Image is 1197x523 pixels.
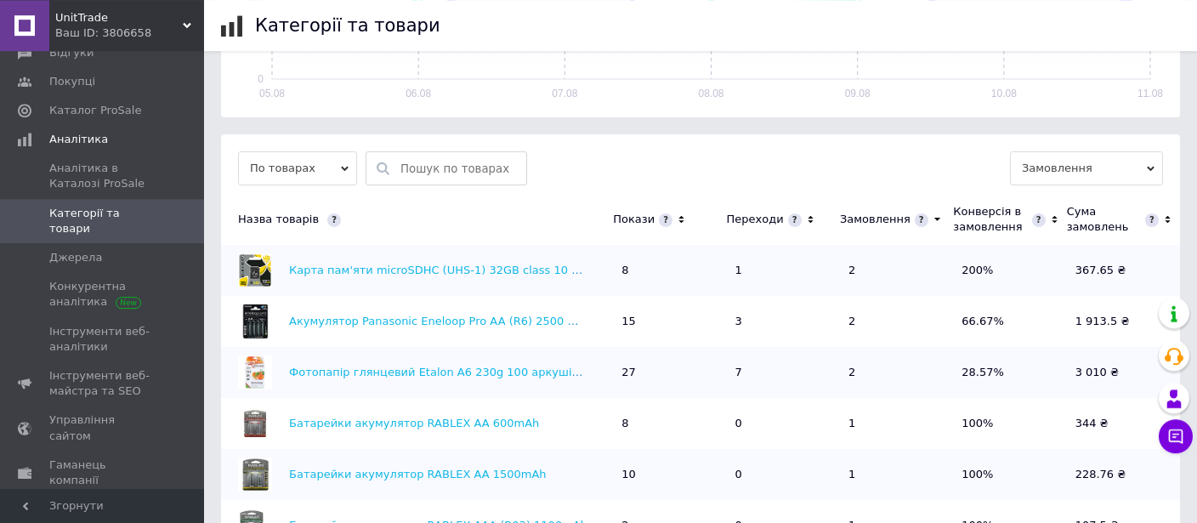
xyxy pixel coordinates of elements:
td: 10 [613,449,726,500]
td: 200% [953,245,1066,296]
td: 8 [613,398,726,449]
span: Інструменти веб-майстра та SEO [49,368,157,399]
div: Сума замовлень [1067,204,1141,235]
span: Каталог ProSale [49,103,141,118]
text: 0 [258,73,264,85]
a: Батарейки акумулятор RABLEX AA 600mAh [289,417,539,429]
span: Гаманець компанії [49,458,157,488]
text: 08.08 [698,88,723,99]
span: Аналітика в Каталозі ProSale [49,161,157,191]
img: Карта пам'яти microSDHC (UHS-1) 32GB class 10 Hi-Rali (з адаптером) [238,253,272,287]
text: 11.08 [1137,88,1163,99]
button: Чат з покупцем [1159,419,1193,453]
div: Покази [613,212,655,227]
a: Карта пам'яти microSDHC (UHS-1) 32GB class 10 Hi-Rali (з адаптером) [289,264,693,276]
text: 09.08 [845,88,871,99]
h1: Категорії та товари [255,15,440,36]
img: Акумулятор Panasonic Eneloop Pro AA (R6) 2500 mAh NiMh 4шт (Оригінал) [238,304,272,338]
span: Покупці [49,74,95,89]
td: 28.57% [953,347,1066,398]
text: 07.08 [552,88,577,99]
span: Інструменти веб-аналітики [49,324,157,355]
span: Відгуки [49,45,94,60]
img: Батарейки акумулятор RABLEX AA 1500mAh [238,458,272,492]
td: 1 [840,449,953,500]
td: 2 [840,347,953,398]
text: 06.08 [406,88,431,99]
td: 2 [840,296,953,347]
td: 344 ₴ [1067,398,1180,449]
div: Назва товарів [221,212,604,227]
span: Конкурентна аналітика [49,279,157,310]
img: Батарейки акумулятор RABLEX AA 600mAh [238,406,272,441]
td: 0 [727,398,840,449]
td: 100% [953,398,1066,449]
td: 1 913.5 ₴ [1067,296,1180,347]
td: 15 [613,296,726,347]
span: Категорії та товари [49,206,157,236]
td: 100% [953,449,1066,500]
td: 27 [613,347,726,398]
a: Фотопапір глянцевий Etalon А6 230g 100 аркушів/уп [289,366,596,378]
text: 10.08 [991,88,1017,99]
span: По товарах [238,151,357,185]
td: 3 [727,296,840,347]
td: 2 [840,245,953,296]
td: 0 [727,449,840,500]
td: 1 [727,245,840,296]
img: Фотопапір глянцевий Etalon А6 230g 100 аркушів/уп [238,355,272,389]
span: UnitTrade [55,10,183,26]
td: 7 [727,347,840,398]
td: 8 [613,245,726,296]
div: Замовлення [840,212,911,227]
td: 1 [840,398,953,449]
div: Переходи [727,212,784,227]
div: Конверсія в замовлення [953,204,1027,235]
td: 367.65 ₴ [1067,245,1180,296]
span: Управління сайтом [49,412,157,443]
td: 228.76 ₴ [1067,449,1180,500]
span: Замовлення [1010,151,1163,185]
td: 3 010 ₴ [1067,347,1180,398]
a: Батарейки акумулятор RABLEX AA 1500mAh [289,468,547,480]
td: 66.67% [953,296,1066,347]
span: Аналітика [49,132,108,147]
input: Пошук по товарах [400,152,518,185]
a: Акумулятор Panasonic Eneloop Pro AA (R6) 2500 mAh NiMh 4шт (Оригінал) [289,315,716,327]
text: 05.08 [259,88,285,99]
span: Джерела [49,250,102,265]
div: Ваш ID: 3806658 [55,26,204,41]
